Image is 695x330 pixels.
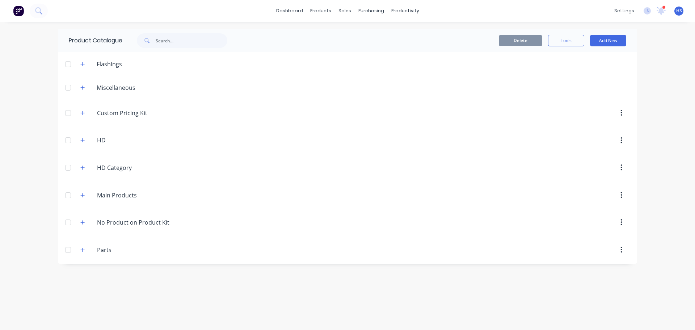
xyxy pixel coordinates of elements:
[499,35,542,46] button: Delete
[273,5,307,16] a: dashboard
[97,109,183,117] input: Enter category name
[97,163,183,172] input: Enter category name
[91,83,141,92] div: Miscellaneous
[97,191,183,200] input: Enter category name
[335,5,355,16] div: sales
[156,33,227,48] input: Search...
[590,35,626,46] button: Add New
[355,5,388,16] div: purchasing
[611,5,638,16] div: settings
[97,246,183,254] input: Enter category name
[13,5,24,16] img: Factory
[58,29,122,52] div: Product Catalogue
[97,136,183,145] input: Enter category name
[307,5,335,16] div: products
[388,5,423,16] div: productivity
[676,8,682,14] span: HS
[97,218,183,227] input: Enter category name
[91,60,128,68] div: Flashings
[548,35,584,46] button: Tools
